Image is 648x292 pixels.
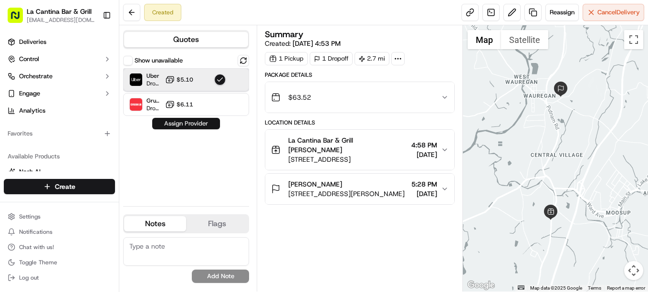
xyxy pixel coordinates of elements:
[597,8,640,17] span: Cancel Delivery
[355,52,389,65] div: 2.7 mi
[20,91,37,108] img: 9188753566659_6852d8bf1fb38e338040_72.png
[177,76,193,83] span: $5.10
[77,148,96,156] span: [DATE]
[4,52,115,67] button: Control
[19,72,52,81] span: Orchestrate
[84,174,104,181] span: [DATE]
[4,126,115,141] div: Favorites
[8,167,111,176] a: Nash AI
[79,174,83,181] span: •
[518,285,524,290] button: Keyboard shortcuts
[67,221,115,229] a: Powered byPylon
[19,89,40,98] span: Engage
[288,155,408,164] span: [STREET_ADDRESS]
[10,165,25,180] img: Masood Aslam
[10,214,17,222] div: 📗
[288,136,408,155] span: La Cantina Bar & Grill [PERSON_NAME]
[4,179,115,194] button: Create
[19,213,41,220] span: Settings
[19,274,39,282] span: Log out
[411,150,437,159] span: [DATE]
[148,122,174,134] button: See all
[4,225,115,239] button: Notifications
[124,32,248,47] button: Quotes
[10,91,27,108] img: 1736555255976-a54dd68f-1ca7-489b-9aae-adbdc363a1c4
[27,16,95,24] button: [EMAIL_ADDRESS][DOMAIN_NAME]
[501,30,548,49] button: Show satellite imagery
[4,86,115,101] button: Engage
[624,30,643,49] button: Toggle fullscreen view
[152,118,220,129] button: Assign Provider
[135,56,183,65] label: Show unavailable
[545,4,579,21] button: Reassign
[186,216,248,231] button: Flags
[43,91,157,101] div: Start new chat
[411,140,437,150] span: 4:58 PM
[288,93,311,102] span: $63.52
[95,221,115,229] span: Pylon
[265,82,454,113] button: $63.52
[550,8,575,17] span: Reassign
[265,174,454,204] button: [PERSON_NAME][STREET_ADDRESS][PERSON_NAME]5:28 PM[DATE]
[130,73,142,86] img: Uber
[162,94,174,105] button: Start new chat
[411,179,437,189] span: 5:28 PM
[19,38,46,46] span: Deliveries
[130,98,142,111] img: Grubhub
[288,179,342,189] span: [PERSON_NAME]
[288,189,405,198] span: [STREET_ADDRESS][PERSON_NAME]
[77,209,157,227] a: 💻API Documentation
[624,261,643,280] button: Map camera controls
[265,130,454,170] button: La Cantina Bar & Grill [PERSON_NAME][STREET_ADDRESS]4:58 PM[DATE]
[124,216,186,231] button: Notes
[293,39,341,48] span: [DATE] 4:53 PM
[177,101,193,108] span: $6.11
[19,55,39,63] span: Control
[4,4,99,27] button: La Cantina Bar & Grill[EMAIL_ADDRESS][DOMAIN_NAME]
[30,174,77,181] span: [PERSON_NAME]
[530,285,582,291] span: Map data ©2025 Google
[146,72,161,80] span: Uber
[4,271,115,284] button: Log out
[43,101,131,108] div: We're available if you need us!
[55,182,75,191] span: Create
[4,103,115,118] a: Analytics
[583,4,644,21] button: CancelDelivery
[468,30,501,49] button: Show street map
[81,214,88,222] div: 💻
[10,38,174,53] p: Welcome 👋
[4,149,115,164] div: Available Products
[10,124,64,132] div: Past conversations
[6,209,77,227] a: 📗Knowledge Base
[265,71,455,79] div: Package Details
[10,139,25,154] img: Regen Pajulas
[265,119,455,126] div: Location Details
[4,164,115,179] button: Nash AI
[146,97,161,104] span: Grubhub
[4,69,115,84] button: Orchestrate
[4,256,115,269] button: Toggle Theme
[265,52,308,65] div: 1 Pickup
[165,100,193,109] button: $6.11
[19,213,73,223] span: Knowledge Base
[10,10,29,29] img: Nash
[19,259,57,266] span: Toggle Theme
[90,213,153,223] span: API Documentation
[310,52,353,65] div: 1 Dropoff
[19,106,45,115] span: Analytics
[465,279,497,292] img: Google
[265,30,303,39] h3: Summary
[588,285,601,291] a: Terms (opens in new tab)
[4,210,115,223] button: Settings
[30,148,70,156] span: Regen Pajulas
[146,104,161,112] span: Dropoff ETA 25 minutes
[4,34,115,50] a: Deliveries
[19,174,27,182] img: 1736555255976-a54dd68f-1ca7-489b-9aae-adbdc363a1c4
[27,7,92,16] button: La Cantina Bar & Grill
[72,148,75,156] span: •
[607,285,645,291] a: Report a map error
[165,75,193,84] button: $5.10
[4,240,115,254] button: Chat with us!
